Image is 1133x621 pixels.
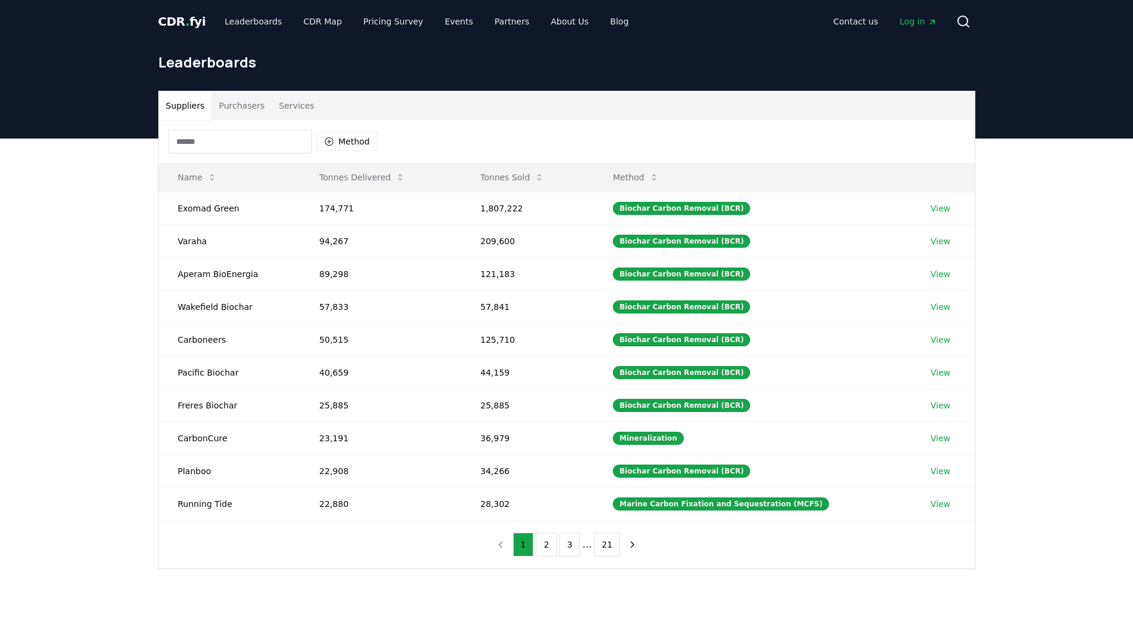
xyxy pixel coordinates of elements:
a: Contact us [824,11,888,32]
td: Varaha [159,225,300,257]
td: 44,159 [461,356,594,389]
button: Tonnes Delivered [310,165,415,189]
a: Log in [890,11,946,32]
td: Pacific Biochar [159,356,300,389]
h1: Leaderboards [158,53,975,72]
a: CDR Map [294,11,351,32]
td: 94,267 [300,225,462,257]
button: Services [272,91,321,120]
a: Events [435,11,483,32]
a: View [931,268,950,280]
td: 22,908 [300,454,462,487]
a: View [931,465,950,477]
button: Method [603,165,668,189]
td: Planboo [159,454,300,487]
a: Partners [485,11,539,32]
nav: Main [824,11,946,32]
button: Tonnes Sold [471,165,554,189]
nav: Main [215,11,638,32]
a: View [931,301,950,313]
button: 3 [559,533,580,557]
td: 40,659 [300,356,462,389]
div: Biochar Carbon Removal (BCR) [613,333,750,346]
button: 2 [536,533,557,557]
button: Purchasers [211,91,272,120]
td: Exomad Green [159,192,300,225]
a: View [931,367,950,379]
td: Carboneers [159,323,300,356]
div: Biochar Carbon Removal (BCR) [613,399,750,412]
td: 28,302 [461,487,594,520]
a: View [931,334,950,346]
td: 34,266 [461,454,594,487]
button: next page [622,533,643,557]
div: Biochar Carbon Removal (BCR) [613,366,750,379]
td: 1,807,222 [461,192,594,225]
td: 121,183 [461,257,594,290]
a: Pricing Survey [354,11,432,32]
div: Biochar Carbon Removal (BCR) [613,465,750,478]
a: View [931,399,950,411]
td: 125,710 [461,323,594,356]
div: Marine Carbon Fixation and Sequestration (MCFS) [613,497,829,511]
a: Blog [601,11,638,32]
td: Aperam BioEnergia [159,257,300,290]
td: 25,885 [461,389,594,422]
td: 22,880 [300,487,462,520]
td: Freres Biochar [159,389,300,422]
a: View [931,235,950,247]
div: Biochar Carbon Removal (BCR) [613,202,750,215]
a: View [931,498,950,510]
button: Method [317,132,378,151]
td: 209,600 [461,225,594,257]
a: View [931,202,950,214]
div: Biochar Carbon Removal (BCR) [613,300,750,313]
td: Running Tide [159,487,300,520]
td: 23,191 [300,422,462,454]
button: 21 [594,533,621,557]
div: Biochar Carbon Removal (BCR) [613,268,750,281]
td: 89,298 [300,257,462,290]
td: 57,841 [461,290,594,323]
a: CDR.fyi [158,13,206,30]
td: Wakefield Biochar [159,290,300,323]
td: 174,771 [300,192,462,225]
button: 1 [513,533,534,557]
a: View [931,432,950,444]
button: Name [168,165,226,189]
span: Log in [899,16,937,27]
span: CDR fyi [158,14,206,29]
td: 36,979 [461,422,594,454]
a: Leaderboards [215,11,291,32]
td: 50,515 [300,323,462,356]
td: 25,885 [300,389,462,422]
td: 57,833 [300,290,462,323]
div: Biochar Carbon Removal (BCR) [613,235,750,248]
a: About Us [541,11,598,32]
li: ... [582,537,591,552]
span: . [185,14,189,29]
td: CarbonCure [159,422,300,454]
button: Suppliers [159,91,212,120]
div: Mineralization [613,432,684,445]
